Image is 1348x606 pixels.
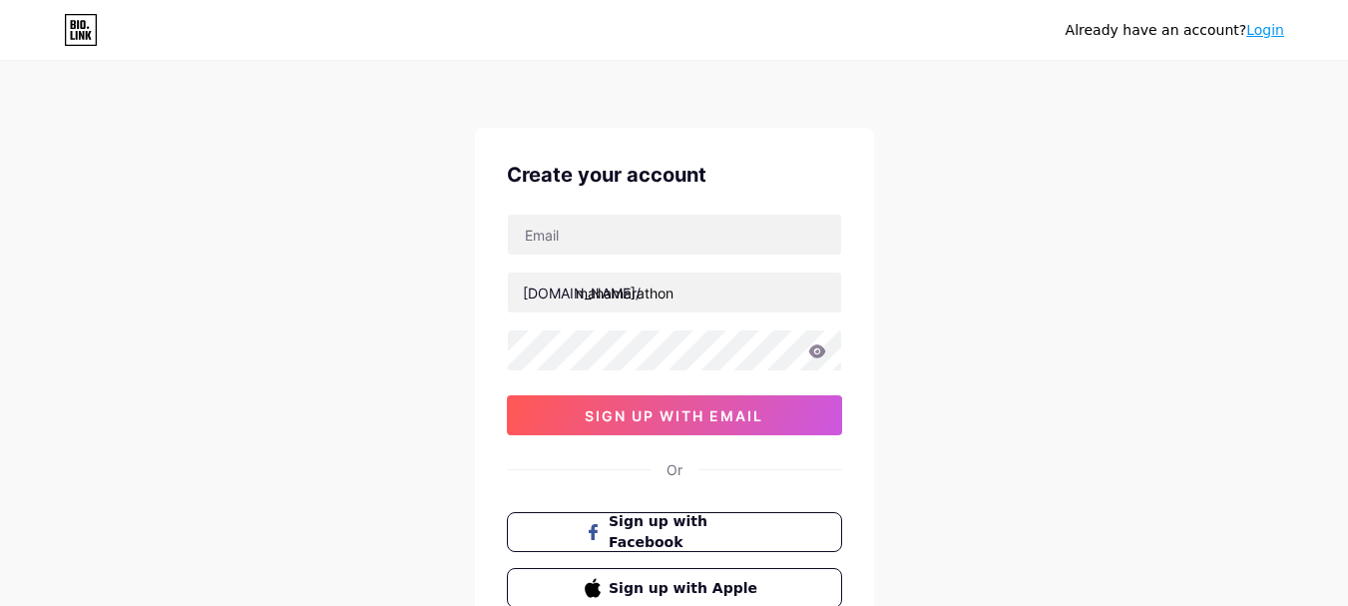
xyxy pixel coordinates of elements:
[508,215,841,255] input: Email
[507,512,842,552] button: Sign up with Facebook
[507,395,842,435] button: sign up with email
[1246,22,1284,38] a: Login
[523,283,641,303] div: [DOMAIN_NAME]/
[609,578,763,599] span: Sign up with Apple
[585,407,763,424] span: sign up with email
[508,273,841,312] input: username
[1066,20,1284,41] div: Already have an account?
[507,160,842,190] div: Create your account
[609,511,763,553] span: Sign up with Facebook
[667,459,682,480] div: Or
